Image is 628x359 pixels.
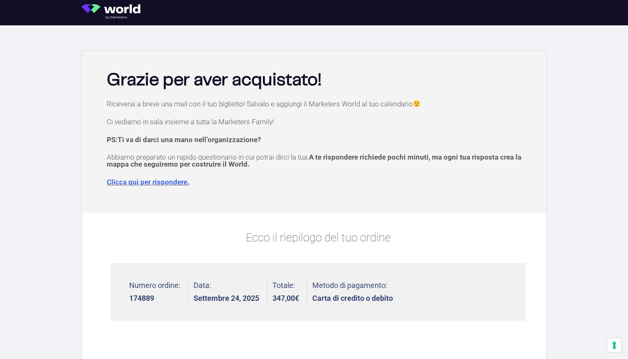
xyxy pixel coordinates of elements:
li: Data: [194,278,267,306]
li: Numero ordine: [129,278,188,306]
p: Riceverai a breve una mail con il tuo biglietto! Salvalo e aggiungi il Marketers World al tuo cal... [107,100,530,108]
strong: 174889 [129,295,180,302]
button: Le tue preferenze relative al consenso per le tecnologie di tracciamento [607,338,621,352]
p: Ci vediamo in sala insieme a tutta la Marketers Family! [107,118,530,125]
iframe: Customerly Messenger Launcher [7,327,32,352]
img: 🙂 [413,100,420,107]
a: Clicca qui per rispondere. [107,178,189,186]
strong: Carta di credito o debito [312,295,393,302]
span: Ti va di darci una mano nell’organizzazione? [118,135,261,144]
p: Ecco il riepilogo del tuo ordine [110,229,526,246]
li: Metodo di pagamento: [312,278,393,306]
b: Grazie per aver acquistato! [107,72,321,89]
li: Totale: [272,278,307,306]
span: A te rispondere richiede pochi minuti, ma ogni tua risposta crea la mappa che seguiremo per costr... [107,153,521,168]
bdi: 347,00 [272,294,299,302]
strong: PS: [107,135,261,144]
strong: Settembre 24, 2025 [194,295,259,302]
span: € [295,294,299,302]
p: Abbiamo preparato un rapido questionario in cui potrai dirci la tua. [107,154,530,168]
